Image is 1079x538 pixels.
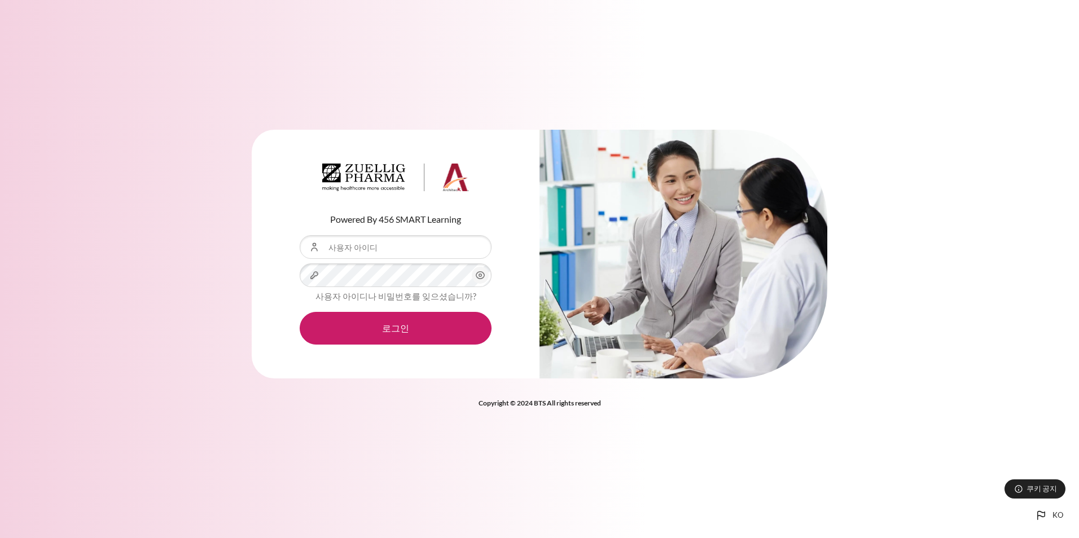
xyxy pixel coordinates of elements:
[300,213,492,226] p: Powered By 456 SMART Learning
[1027,483,1057,494] span: 쿠키 공지
[322,164,469,192] img: Architeck
[479,399,601,407] strong: Copyright © 2024 BTS All rights reserved
[1052,510,1063,521] span: ko
[300,235,492,259] input: 사용자 아이디
[322,164,469,196] a: Architeck
[1005,479,1065,499] button: 쿠키 공지
[300,312,492,345] button: 로그인
[1030,504,1068,527] button: Languages
[315,291,476,301] a: 사용자 아이디나 비밀번호를 잊으셨습니까?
